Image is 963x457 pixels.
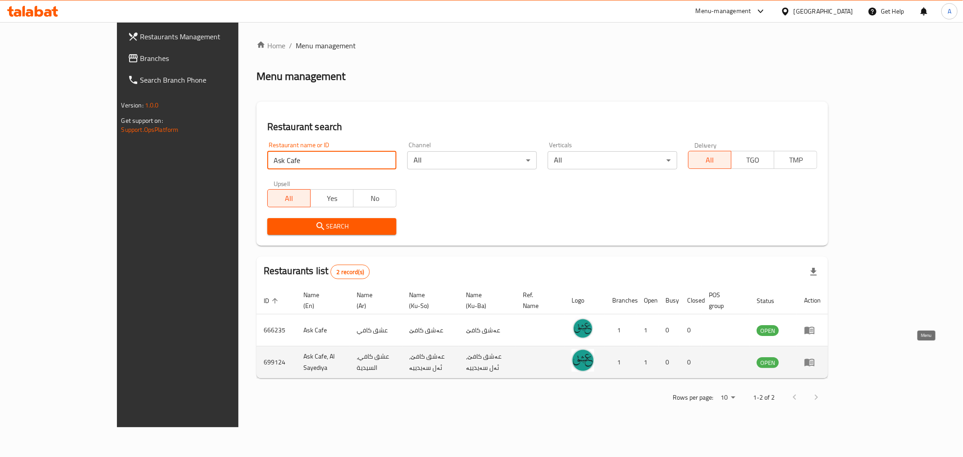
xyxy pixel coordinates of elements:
[274,221,390,232] span: Search
[357,192,393,205] span: No
[402,346,459,378] td: عەشق کافێ، ئەل سەیدییە
[658,314,680,346] td: 0
[330,265,370,279] div: Total records count
[353,189,396,207] button: No
[121,124,179,135] a: Support.OpsPlatform
[605,346,637,378] td: 1
[637,287,658,314] th: Open
[572,349,594,372] img: Ask Cafe, Al Sayediya
[731,151,774,169] button: TGO
[121,99,144,111] span: Version:
[314,192,350,205] span: Yes
[523,289,554,311] span: Ref. Name
[121,69,278,91] a: Search Branch Phone
[256,69,345,84] h2: Menu management
[264,295,281,306] span: ID
[459,346,516,378] td: عەشق کافێ، ئەل سەیدییە
[267,120,818,134] h2: Restaurant search
[605,314,637,346] td: 1
[709,289,739,311] span: POS group
[267,151,397,169] input: Search for restaurant name or ID..
[692,154,728,167] span: All
[804,325,821,336] div: Menu
[605,287,637,314] th: Branches
[145,99,159,111] span: 1.0.0
[694,142,717,148] label: Delivery
[409,289,448,311] span: Name (Ku-So)
[794,6,853,16] div: [GEOGRAPHIC_DATA]
[658,287,680,314] th: Busy
[331,268,369,276] span: 2 record(s)
[267,189,311,207] button: All
[256,40,828,51] nav: breadcrumb
[717,391,739,405] div: Rows per page:
[357,289,391,311] span: Name (Ar)
[466,289,505,311] span: Name (Ku-Ba)
[140,31,270,42] span: Restaurants Management
[680,287,702,314] th: Closed
[289,40,292,51] li: /
[757,326,779,336] span: OPEN
[778,154,814,167] span: TMP
[140,75,270,85] span: Search Branch Phone
[637,346,658,378] td: 1
[753,392,775,403] p: 1-2 of 2
[680,314,702,346] td: 0
[696,6,751,17] div: Menu-management
[757,325,779,336] div: OPEN
[797,287,828,314] th: Action
[757,357,779,368] div: OPEN
[264,264,370,279] h2: Restaurants list
[271,192,307,205] span: All
[757,358,779,368] span: OPEN
[658,346,680,378] td: 0
[803,261,824,283] div: Export file
[637,314,658,346] td: 1
[310,189,354,207] button: Yes
[459,314,516,346] td: عەشق کافێ
[349,314,402,346] td: عشق كافي
[121,26,278,47] a: Restaurants Management
[948,6,951,16] span: A
[572,317,594,340] img: Ask Cafe
[256,287,828,378] table: enhanced table
[407,151,537,169] div: All
[296,40,356,51] span: Menu management
[735,154,771,167] span: TGO
[349,346,402,378] td: عشق كافي، السيدية
[121,115,163,126] span: Get support on:
[296,346,349,378] td: Ask Cafe, Al Sayediya
[402,314,459,346] td: عەشق کافێ
[274,180,290,187] label: Upsell
[303,289,339,311] span: Name (En)
[673,392,713,403] p: Rows per page:
[688,151,731,169] button: All
[267,218,397,235] button: Search
[548,151,677,169] div: All
[564,287,605,314] th: Logo
[774,151,817,169] button: TMP
[140,53,270,64] span: Branches
[757,295,786,306] span: Status
[680,346,702,378] td: 0
[296,314,349,346] td: Ask Cafe
[121,47,278,69] a: Branches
